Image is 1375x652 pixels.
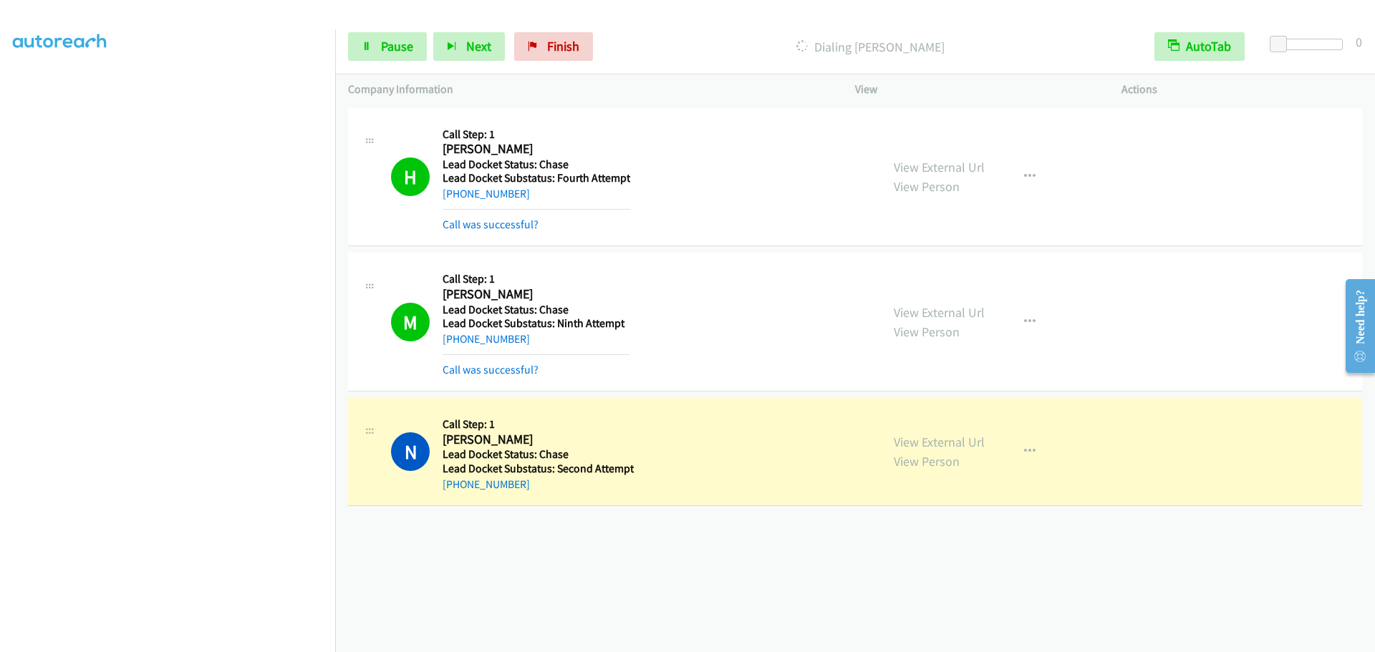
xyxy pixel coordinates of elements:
[443,332,530,346] a: [PHONE_NUMBER]
[894,453,960,469] a: View Person
[443,127,630,142] h5: Call Step: 1
[894,178,960,195] a: View Person
[391,157,430,196] h1: H
[1333,269,1375,383] iframe: Resource Center
[391,303,430,341] h1: M
[443,363,539,376] a: Call was successful?
[443,218,539,231] a: Call was successful?
[443,447,634,462] h5: Lead Docket Status: Chase
[894,434,985,450] a: View External Url
[443,171,630,185] h5: Lead Docket Substatus: Fourth Attempt
[381,38,413,54] span: Pause
[1356,32,1362,52] div: 0
[443,286,629,303] h2: [PERSON_NAME]
[855,81,1096,98] p: View
[547,38,579,54] span: Finish
[443,432,629,448] h2: [PERSON_NAME]
[443,316,629,331] h5: Lead Docket Substatus: Ninth Attempt
[612,37,1129,57] p: Dialing [PERSON_NAME]
[1121,81,1362,98] p: Actions
[348,32,427,61] a: Pause
[1277,39,1343,50] div: Delay between calls (in seconds)
[433,32,505,61] button: Next
[443,462,634,476] h5: Lead Docket Substatus: Second Attempt
[348,81,829,98] p: Company Information
[391,432,430,471] h1: N
[894,323,960,340] a: View Person
[443,141,629,157] h2: [PERSON_NAME]
[1154,32,1245,61] button: AutoTab
[894,159,985,175] a: View External Url
[443,477,530,491] a: [PHONE_NUMBER]
[443,303,629,317] h5: Lead Docket Status: Chase
[443,417,634,432] h5: Call Step: 1
[466,38,491,54] span: Next
[443,187,530,200] a: [PHONE_NUMBER]
[514,32,593,61] a: Finish
[443,272,629,286] h5: Call Step: 1
[894,304,985,321] a: View External Url
[443,157,630,172] h5: Lead Docket Status: Chase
